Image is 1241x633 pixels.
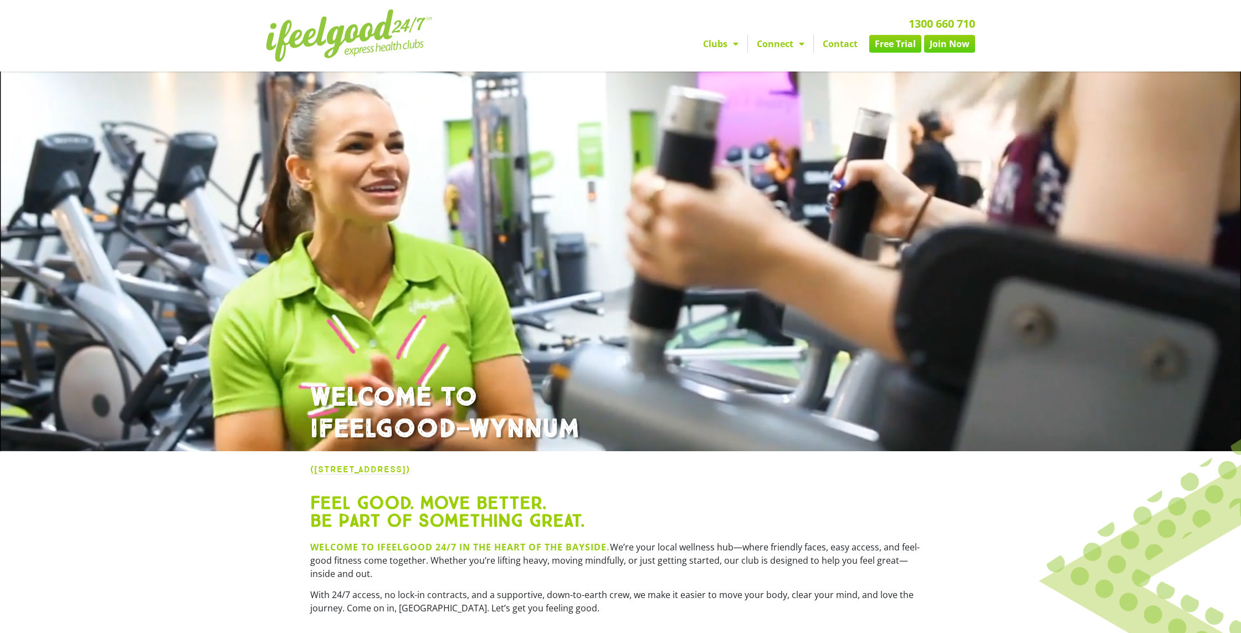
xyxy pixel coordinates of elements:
[518,35,975,53] nav: Menu
[869,35,921,53] a: Free Trial
[310,540,931,580] p: We’re your local wellness hub—where friendly faces, easy access, and feel-good fitness come toget...
[694,35,747,53] a: Clubs
[909,16,975,31] a: 1300 660 710
[310,382,931,446] h1: WELCOME TO IFEELGOOD—WYNNUM
[310,588,931,615] p: With 24/7 access, no lock-in contracts, and a supportive, down-to-earth crew, we make it easier t...
[310,494,931,529] h2: Feel good. Move better. Be part of something great.
[814,35,866,53] a: Contact
[748,35,813,53] a: Connect
[310,541,610,553] strong: Welcome to ifeelgood 24/7 in the heart of the bayside.
[310,464,410,474] a: ([STREET_ADDRESS])
[924,35,975,53] a: Join Now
